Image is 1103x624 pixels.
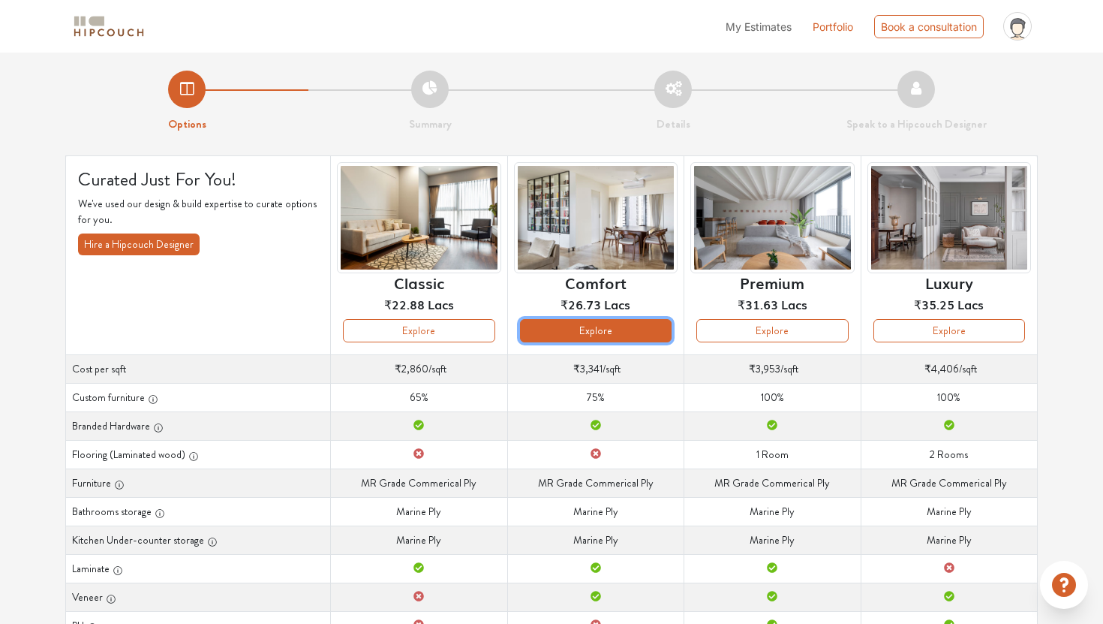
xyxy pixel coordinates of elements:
[66,526,331,554] th: Kitchen Under-counter storage
[874,15,984,38] div: Book a consultation
[66,554,331,583] th: Laminate
[873,319,1025,342] button: Explore
[846,116,987,132] strong: Speak to a Hipcouch Designer
[565,273,627,291] h6: Comfort
[561,295,601,313] span: ₹26.73
[507,497,684,526] td: Marine Ply
[781,295,807,313] span: Lacs
[507,383,684,411] td: 75%
[71,10,146,44] span: logo-horizontal.svg
[749,361,780,376] span: ₹3,953
[409,116,452,132] strong: Summary
[861,354,1037,383] td: /sqft
[957,295,984,313] span: Lacs
[690,162,854,274] img: header-preview
[331,383,507,411] td: 65%
[738,295,778,313] span: ₹31.63
[66,440,331,469] th: Flooring (Laminated wood)
[395,361,428,376] span: ₹2,860
[331,354,507,383] td: /sqft
[684,497,861,526] td: Marine Ply
[384,295,425,313] span: ₹22.88
[507,526,684,554] td: Marine Ply
[337,162,500,274] img: header-preview
[66,469,331,497] th: Furniture
[684,383,861,411] td: 100%
[861,497,1037,526] td: Marine Ply
[514,162,678,274] img: header-preview
[343,319,494,342] button: Explore
[740,273,804,291] h6: Premium
[520,319,672,342] button: Explore
[861,526,1037,554] td: Marine Ply
[925,273,973,291] h6: Luxury
[813,19,853,35] a: Portfolio
[684,440,861,469] td: 1 Room
[924,361,959,376] span: ₹4,406
[696,319,848,342] button: Explore
[604,295,630,313] span: Lacs
[867,162,1031,274] img: header-preview
[507,354,684,383] td: /sqft
[78,196,318,228] p: We've used our design & build expertise to curate options for you.
[657,116,690,132] strong: Details
[394,273,444,291] h6: Classic
[914,295,954,313] span: ₹35.25
[861,383,1037,411] td: 100%
[428,295,454,313] span: Lacs
[168,116,206,132] strong: Options
[331,469,507,497] td: MR Grade Commerical Ply
[78,168,318,191] h4: Curated Just For You!
[684,469,861,497] td: MR Grade Commerical Ply
[331,497,507,526] td: Marine Ply
[861,469,1037,497] td: MR Grade Commerical Ply
[66,583,331,611] th: Veneer
[66,354,331,383] th: Cost per sqft
[726,20,792,33] span: My Estimates
[66,411,331,440] th: Branded Hardware
[861,440,1037,469] td: 2 Rooms
[331,526,507,554] td: Marine Ply
[78,234,200,255] button: Hire a Hipcouch Designer
[71,14,146,40] img: logo-horizontal.svg
[573,361,603,376] span: ₹3,341
[684,526,861,554] td: Marine Ply
[684,354,861,383] td: /sqft
[66,383,331,411] th: Custom furniture
[507,469,684,497] td: MR Grade Commerical Ply
[66,497,331,526] th: Bathrooms storage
